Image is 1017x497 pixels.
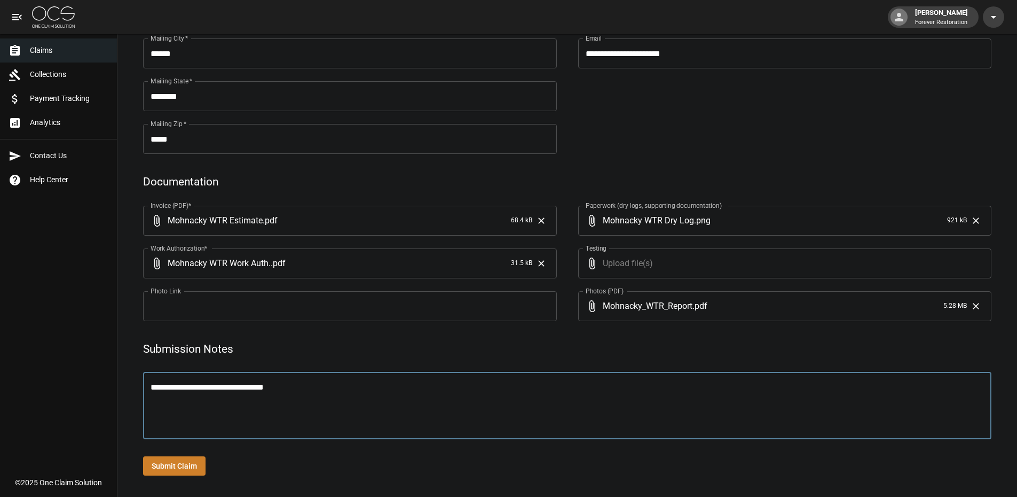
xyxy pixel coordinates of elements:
button: Clear [533,255,549,271]
span: Upload file(s) [603,248,963,278]
label: Invoice (PDF)* [151,201,192,210]
span: . pdf [271,257,286,269]
div: [PERSON_NAME] [911,7,972,27]
label: Photo Link [151,286,181,296]
span: 31.5 kB [511,258,532,269]
label: Mailing State [151,76,192,86]
button: Submit Claim [143,456,206,476]
label: Photos (PDF) [586,286,624,296]
button: Clear [968,298,984,314]
label: Email [586,34,602,43]
span: 68.4 kB [511,215,532,226]
span: Mohnacky WTR Dry Log [603,214,694,227]
button: open drawer [6,6,28,28]
label: Paperwork (dry logs, supporting documentation) [586,201,722,210]
span: Claims [30,45,108,56]
label: Mailing City [151,34,188,43]
label: Testing [586,244,606,253]
span: . pdf [692,300,707,312]
span: Help Center [30,174,108,185]
span: Contact Us [30,150,108,161]
span: . png [694,214,711,227]
button: Clear [533,213,549,229]
img: ocs-logo-white-transparent.png [32,6,75,28]
p: Forever Restoration [915,18,968,27]
button: Clear [968,213,984,229]
label: Work Authorization* [151,244,208,253]
span: Mohnacky WTR Work Auth. [168,257,271,269]
span: 5.28 MB [943,301,967,312]
span: . pdf [263,214,278,227]
span: Mohnacky WTR Estimate [168,214,263,227]
span: Payment Tracking [30,93,108,104]
span: Analytics [30,117,108,128]
label: Mailing Zip [151,119,187,128]
span: Collections [30,69,108,80]
span: 921 kB [947,215,967,226]
span: Mohnacky_WTR_Report [603,300,692,312]
div: © 2025 One Claim Solution [15,477,102,488]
